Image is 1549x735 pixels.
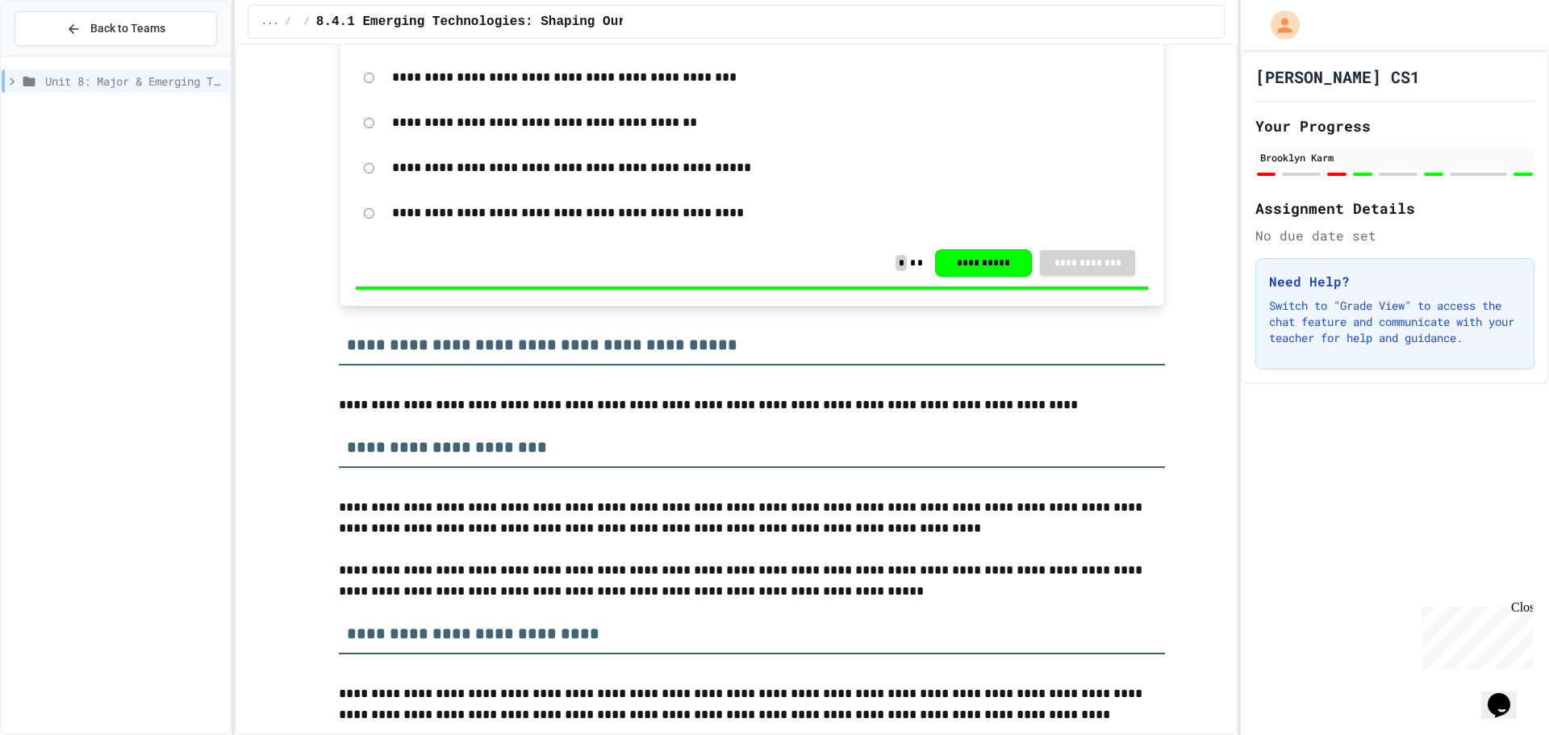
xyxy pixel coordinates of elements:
[316,12,742,31] span: 8.4.1 Emerging Technologies: Shaping Our Digital Future
[1481,670,1533,719] iframe: chat widget
[1269,298,1521,346] p: Switch to "Grade View" to access the chat feature and communicate with your teacher for help and ...
[1260,150,1530,165] div: Brooklyn Karm
[1255,226,1534,245] div: No due date set
[1269,272,1521,291] h3: Need Help?
[1255,65,1420,88] h1: [PERSON_NAME] CS1
[1255,115,1534,137] h2: Your Progress
[1415,600,1533,669] iframe: chat widget
[90,20,165,37] span: Back to Teams
[15,11,217,46] button: Back to Teams
[304,15,310,28] span: /
[261,15,279,28] span: ...
[1255,197,1534,219] h2: Assignment Details
[6,6,111,102] div: Chat with us now!Close
[1254,6,1304,44] div: My Account
[285,15,290,28] span: /
[45,73,223,90] span: Unit 8: Major & Emerging Technologies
